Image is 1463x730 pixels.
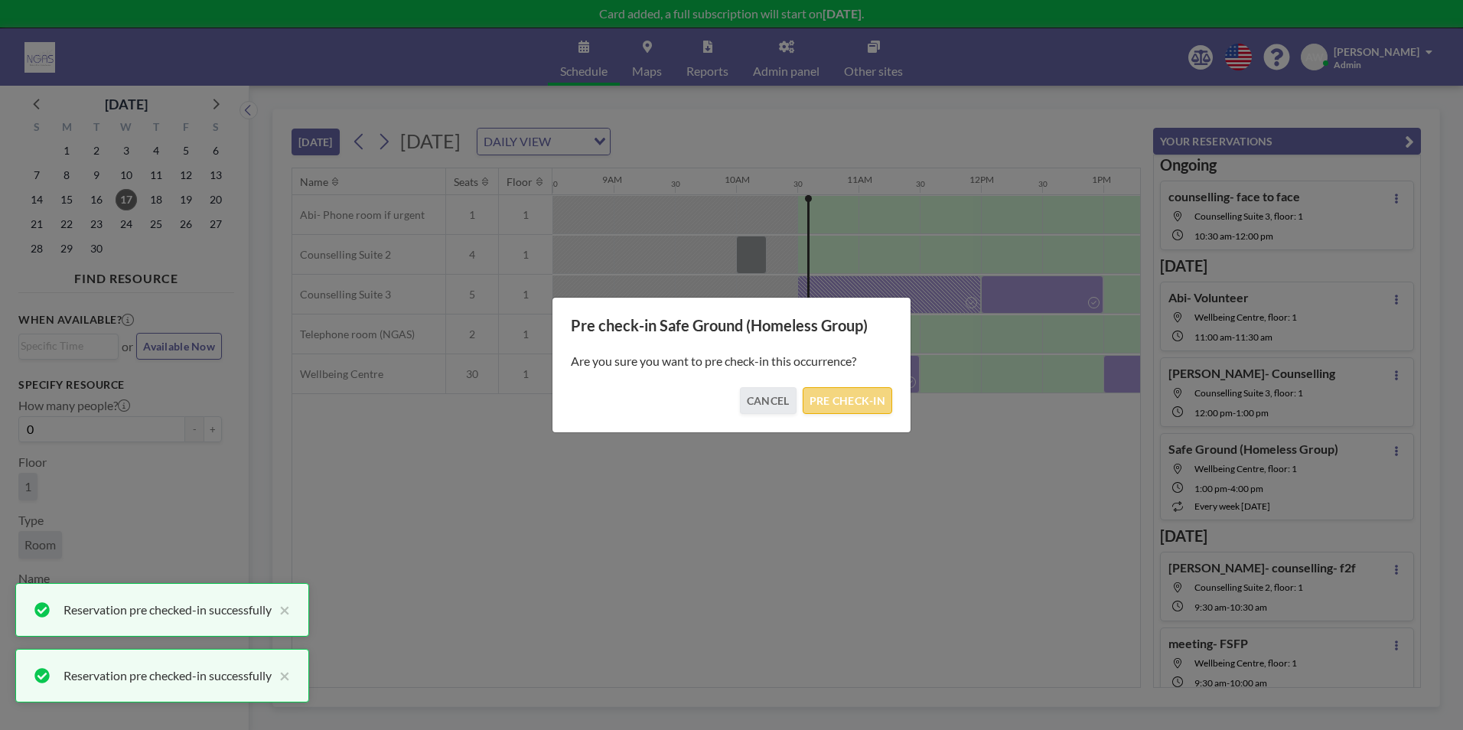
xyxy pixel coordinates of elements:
[272,666,290,685] button: close
[571,354,892,369] p: Are you sure you want to pre check-in this occurrence?
[571,316,892,335] h3: Pre check-in Safe Ground (Homeless Group)
[740,387,797,414] button: CANCEL
[803,387,892,414] button: PRE CHECK-IN
[272,601,290,619] button: close
[64,666,272,685] div: Reservation pre checked-in successfully
[64,601,272,619] div: Reservation pre checked-in successfully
